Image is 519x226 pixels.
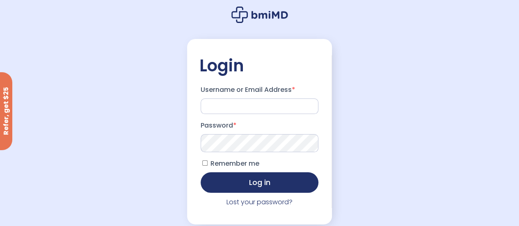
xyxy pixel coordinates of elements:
[226,197,293,207] a: Lost your password?
[202,160,208,166] input: Remember me
[199,55,320,76] h2: Login
[210,159,259,168] span: Remember me
[201,83,319,96] label: Username or Email Address
[201,172,319,193] button: Log in
[201,119,319,132] label: Password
